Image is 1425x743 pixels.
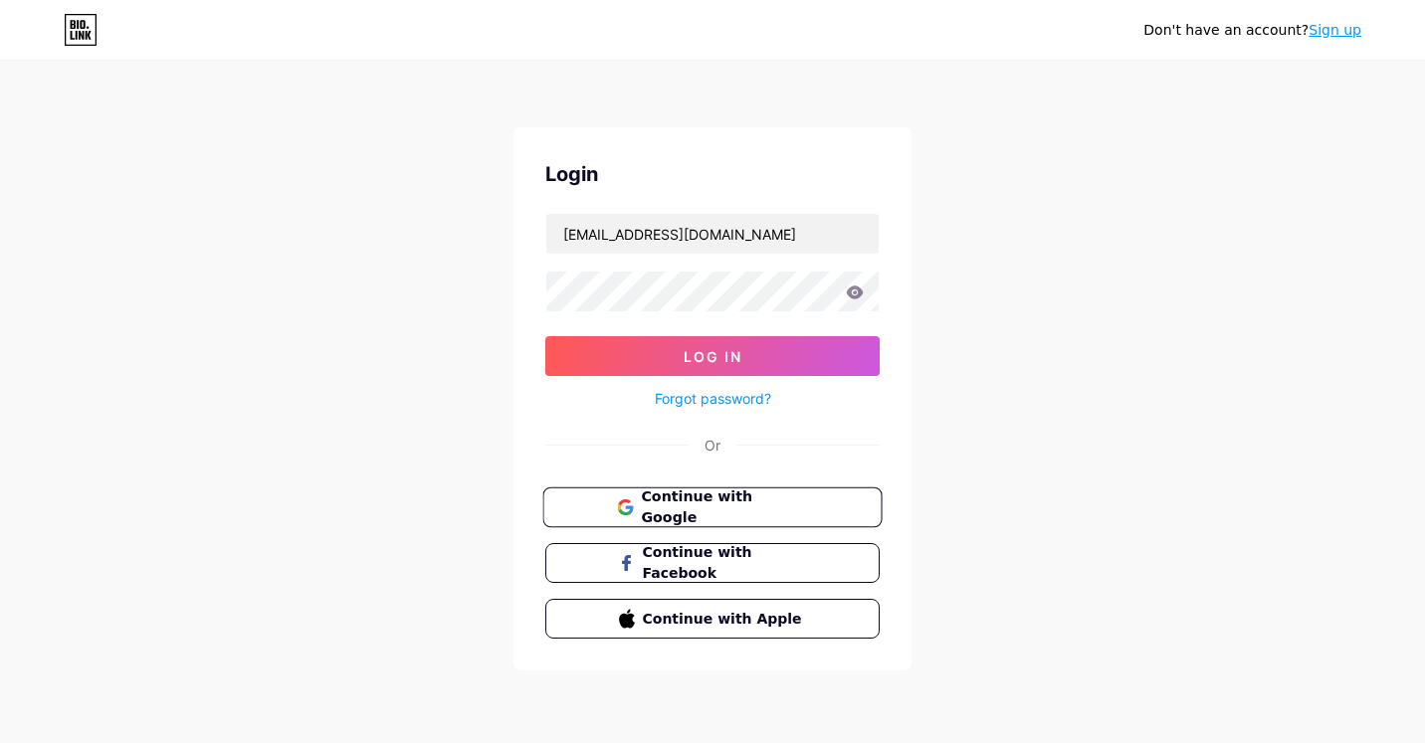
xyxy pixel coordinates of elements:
a: Forgot password? [655,388,771,409]
span: Continue with Apple [643,609,807,630]
div: Don't have an account? [1143,20,1361,41]
a: Sign up [1309,22,1361,38]
span: Continue with Google [641,486,807,529]
button: Continue with Apple [545,599,880,639]
a: Continue with Google [545,487,880,527]
button: Continue with Facebook [545,543,880,583]
button: Log In [545,336,880,376]
div: Login [545,159,880,189]
span: Log In [684,348,742,365]
div: Or [705,435,720,456]
input: Username [546,214,879,254]
span: Continue with Facebook [643,542,807,584]
button: Continue with Google [542,487,882,528]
